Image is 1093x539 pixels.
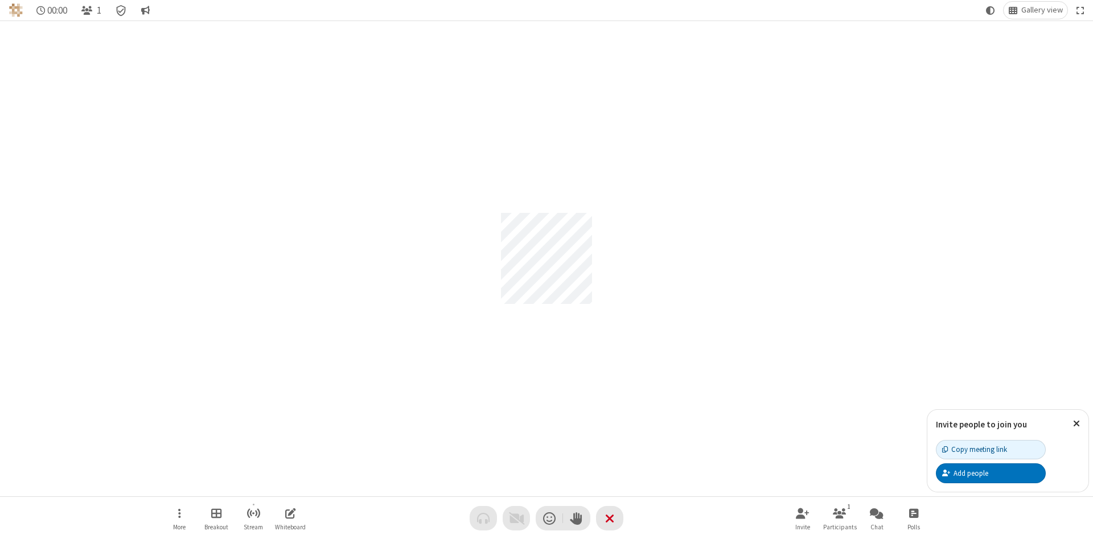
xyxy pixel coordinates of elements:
[47,5,67,16] span: 00:00
[870,524,884,530] span: Chat
[76,2,106,19] button: Open participant list
[204,524,228,530] span: Breakout
[173,524,186,530] span: More
[786,502,820,534] button: Invite participants (Alt+I)
[981,2,1000,19] button: Using system theme
[32,2,72,19] div: Timer
[470,506,497,530] button: Audio problem - check your Internet connection or call by phone
[1072,2,1089,19] button: Fullscreen
[1065,410,1088,438] button: Close popover
[110,2,132,19] div: Meeting details Encryption enabled
[97,5,101,16] span: 1
[236,502,270,534] button: Start streaming
[199,502,233,534] button: Manage Breakout Rooms
[536,506,563,530] button: Send a reaction
[275,524,306,530] span: Whiteboard
[823,524,857,530] span: Participants
[1004,2,1067,19] button: Change layout
[936,440,1046,459] button: Copy meeting link
[860,502,894,534] button: Open chat
[942,444,1007,455] div: Copy meeting link
[936,419,1027,430] label: Invite people to join you
[162,502,196,534] button: Open menu
[844,501,854,512] div: 1
[823,502,857,534] button: Open participant list
[1021,6,1063,15] span: Gallery view
[596,506,623,530] button: End or leave meeting
[273,502,307,534] button: Open shared whiteboard
[897,502,931,534] button: Open poll
[907,524,920,530] span: Polls
[936,463,1046,483] button: Add people
[136,2,154,19] button: Conversation
[503,506,530,530] button: Video
[244,524,263,530] span: Stream
[9,3,23,17] img: QA Selenium DO NOT DELETE OR CHANGE
[795,524,810,530] span: Invite
[563,506,590,530] button: Raise hand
